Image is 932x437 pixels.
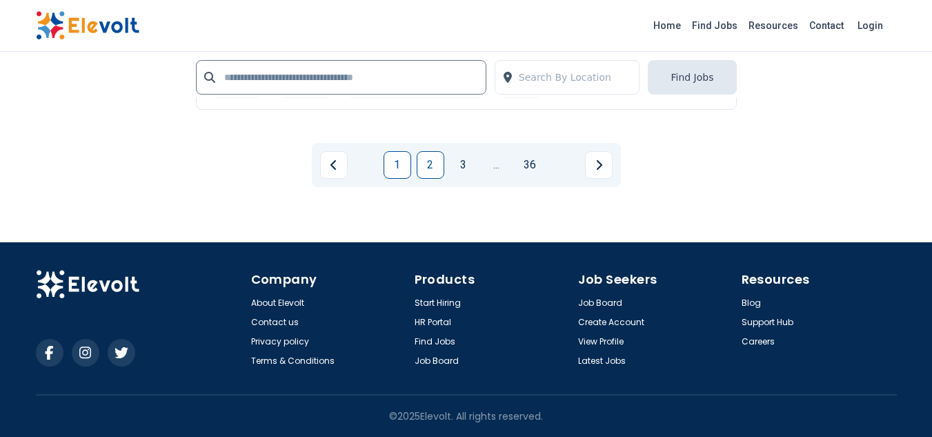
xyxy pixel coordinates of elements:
[36,11,139,40] img: Elevolt
[742,336,775,347] a: Careers
[251,336,309,347] a: Privacy policy
[648,60,736,95] button: Find Jobs
[648,14,686,37] a: Home
[742,298,761,309] a: Blog
[415,317,451,328] a: HR Portal
[384,151,411,179] a: Page 1 is your current page
[415,298,461,309] a: Start Hiring
[417,151,444,179] a: Page 2
[742,270,897,289] h4: Resources
[863,371,932,437] iframe: Chat Widget
[578,356,626,367] a: Latest Jobs
[743,14,804,37] a: Resources
[578,336,624,347] a: View Profile
[415,270,570,289] h4: Products
[251,356,335,367] a: Terms & Conditions
[578,270,733,289] h4: Job Seekers
[415,336,455,347] a: Find Jobs
[585,151,613,179] a: Next page
[804,14,849,37] a: Contact
[742,317,793,328] a: Support Hub
[415,356,459,367] a: Job Board
[450,151,477,179] a: Page 3
[320,151,348,179] a: Previous page
[516,151,544,179] a: Page 36
[320,151,613,179] ul: Pagination
[389,409,543,423] p: © 2025 Elevolt. All rights reserved.
[251,317,299,328] a: Contact us
[578,317,644,328] a: Create Account
[251,270,406,289] h4: Company
[686,14,743,37] a: Find Jobs
[483,151,510,179] a: Jump forward
[36,270,139,299] img: Elevolt
[849,12,891,39] a: Login
[251,298,304,309] a: About Elevolt
[578,298,622,309] a: Job Board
